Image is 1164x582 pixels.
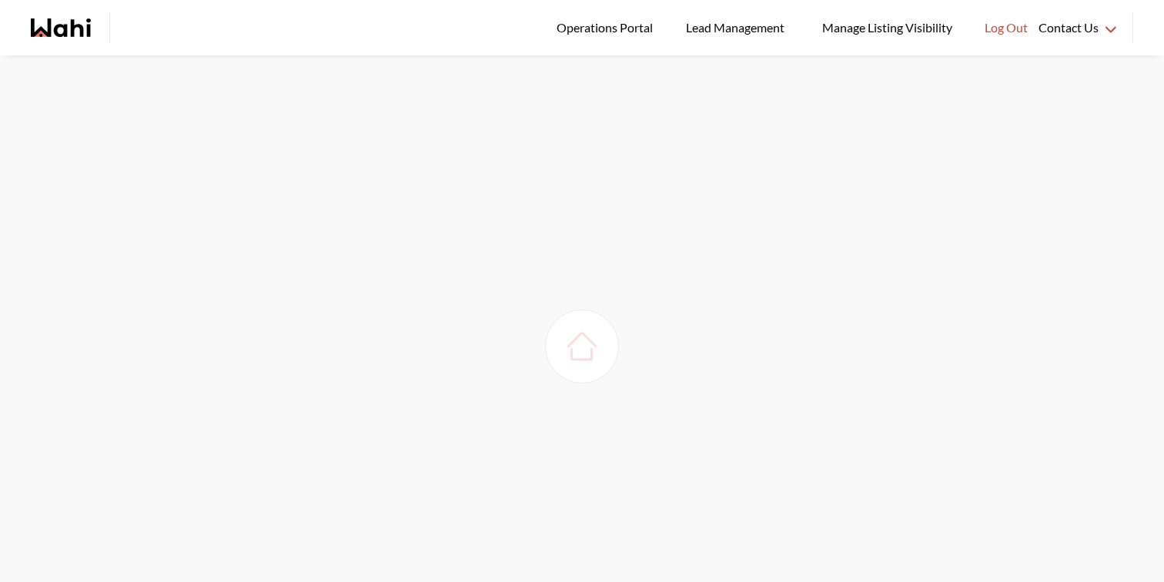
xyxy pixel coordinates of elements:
a: Wahi homepage [31,18,91,37]
img: loading house image [560,325,604,368]
span: Operations Portal [557,18,658,38]
span: Lead Management [686,18,790,38]
span: Manage Listing Visibility [818,18,957,38]
span: Log Out [985,18,1028,38]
